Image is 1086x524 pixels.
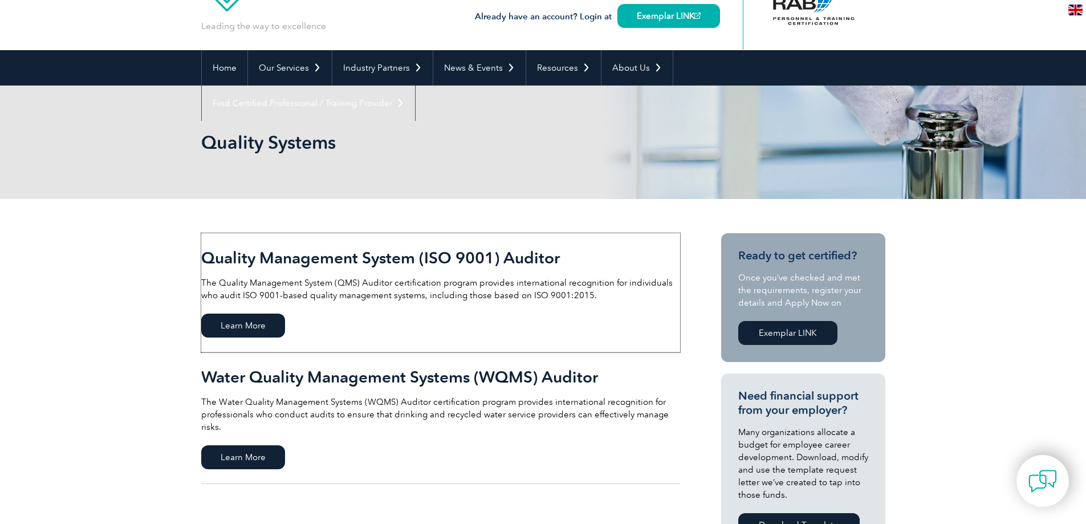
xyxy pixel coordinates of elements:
[738,389,868,417] h3: Need financial support from your employer?
[738,321,837,345] a: Exemplar LINK
[738,249,868,263] h3: Ready to get certified?
[201,314,285,338] span: Learn More
[248,50,332,86] a: Our Services
[201,20,326,33] p: Leading the way to excellence
[526,50,601,86] a: Resources
[475,10,720,24] h3: Already have an account? Login at
[201,233,680,352] a: Quality Management System (ISO 9001) Auditor The Quality Management System (QMS) Auditor certific...
[201,249,680,267] h2: Quality Management System (ISO 9001) Auditor
[738,426,868,501] p: Many organizations allocate a budget for employee career development. Download, modify and use th...
[694,13,701,19] img: open_square.png
[201,368,680,386] h2: Water Quality Management Systems (WQMS) Auditor
[1068,5,1083,15] img: en
[617,4,720,28] a: Exemplar LINK
[601,50,673,86] a: About Us
[1028,467,1057,495] img: contact-chat.png
[433,50,526,86] a: News & Events
[332,50,433,86] a: Industry Partners
[202,86,415,121] a: Find Certified Professional / Training Provider
[202,50,247,86] a: Home
[201,445,285,469] span: Learn More
[201,131,639,153] h1: Quality Systems
[201,352,680,484] a: Water Quality Management Systems (WQMS) Auditor The Water Quality Management Systems (WQMS) Audit...
[201,396,680,433] p: The Water Quality Management Systems (WQMS) Auditor certification program provides international ...
[201,277,680,302] p: The Quality Management System (QMS) Auditor certification program provides international recognit...
[738,271,868,309] p: Once you’ve checked and met the requirements, register your details and Apply Now on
